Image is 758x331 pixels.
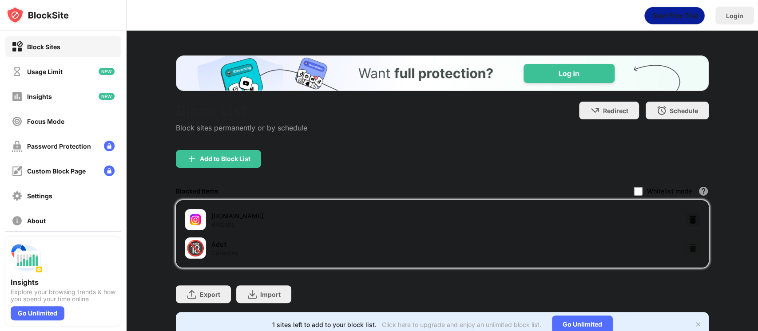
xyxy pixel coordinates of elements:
[695,321,702,328] img: x-button.svg
[211,221,235,229] div: Website
[176,123,307,132] div: Block sites permanently or by schedule
[12,116,23,127] img: focus-off.svg
[27,142,91,150] div: Password Protection
[272,321,377,328] div: 1 sites left to add to your block list.
[382,321,541,328] div: Click here to upgrade and enjoy an unlimited block list.
[726,12,743,20] div: Login
[99,68,115,75] img: new-icon.svg
[12,215,23,226] img: about-off.svg
[670,107,698,114] div: Schedule
[27,93,52,100] div: Insights
[11,288,115,303] div: Explore your browsing trends & how you spend your time online
[644,7,705,24] div: animation
[11,278,115,287] div: Insights
[6,6,69,24] img: logo-blocksite.svg
[11,306,64,320] div: Go Unlimited
[647,187,692,195] div: Whitelist mode
[27,192,52,200] div: Settings
[27,217,46,225] div: About
[12,165,23,177] img: customize-block-page-off.svg
[211,249,238,257] div: Category
[104,165,115,176] img: lock-menu.svg
[12,91,23,102] img: insights-off.svg
[211,211,442,221] div: [DOMAIN_NAME]
[11,242,43,274] img: push-insights.svg
[27,43,60,51] div: Block Sites
[27,68,63,75] div: Usage Limit
[99,93,115,100] img: new-icon.svg
[176,187,218,195] div: Blocked Items
[176,55,709,91] iframe: Banner
[12,66,23,77] img: time-usage-off.svg
[12,141,23,152] img: password-protection-off.svg
[27,167,86,175] div: Custom Block Page
[12,190,23,201] img: settings-off.svg
[176,102,307,120] div: Block List
[190,214,201,225] img: favicons
[200,291,220,298] div: Export
[104,141,115,151] img: lock-menu.svg
[260,291,281,298] div: Import
[211,240,442,249] div: Adult
[186,239,205,257] div: 🔞
[603,107,628,114] div: Redirect
[27,118,64,125] div: Focus Mode
[200,155,250,162] div: Add to Block List
[12,41,23,52] img: block-on.svg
